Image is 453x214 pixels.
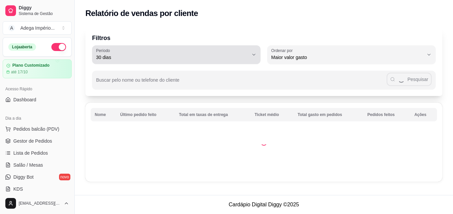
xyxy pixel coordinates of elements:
span: Pedidos balcão (PDV) [13,126,59,132]
span: A [8,25,15,31]
span: Gestor de Pedidos [13,138,52,144]
a: Dashboard [3,94,72,105]
h2: Relatório de vendas por cliente [85,8,198,19]
button: Alterar Status [51,43,66,51]
button: Período30 dias [92,45,261,64]
span: Salão / Mesas [13,162,43,168]
div: Loading [261,139,267,146]
p: Filtros [92,33,436,43]
button: Ordenar porMaior valor gasto [267,45,436,64]
a: Diggy Botnovo [3,172,72,182]
button: Select a team [3,21,72,35]
span: Lista de Pedidos [13,150,48,156]
span: Diggy [19,5,69,11]
a: Salão / Mesas [3,160,72,170]
article: até 17/10 [11,69,28,75]
article: Plano Customizado [12,63,49,68]
input: Buscar pelo nome ou telefone do cliente [96,79,387,86]
a: Gestor de Pedidos [3,136,72,146]
a: KDS [3,184,72,194]
button: Pedidos balcão (PDV) [3,124,72,134]
span: Diggy Bot [13,174,34,180]
span: [EMAIL_ADDRESS][DOMAIN_NAME] [19,201,61,206]
a: Lista de Pedidos [3,148,72,158]
div: Acesso Rápido [3,84,72,94]
label: Ordenar por [271,48,295,53]
button: [EMAIL_ADDRESS][DOMAIN_NAME] [3,195,72,211]
div: Adega Império ... [20,25,55,31]
label: Período [96,48,112,53]
a: DiggySistema de Gestão [3,3,72,19]
div: Dia a dia [3,113,72,124]
span: Sistema de Gestão [19,11,69,16]
a: Plano Customizadoaté 17/10 [3,59,72,78]
span: Dashboard [13,96,36,103]
span: 30 dias [96,54,249,61]
span: Maior valor gasto [271,54,424,61]
div: Loja aberta [8,43,36,51]
footer: Cardápio Digital Diggy © 2025 [75,195,453,214]
span: KDS [13,186,23,192]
